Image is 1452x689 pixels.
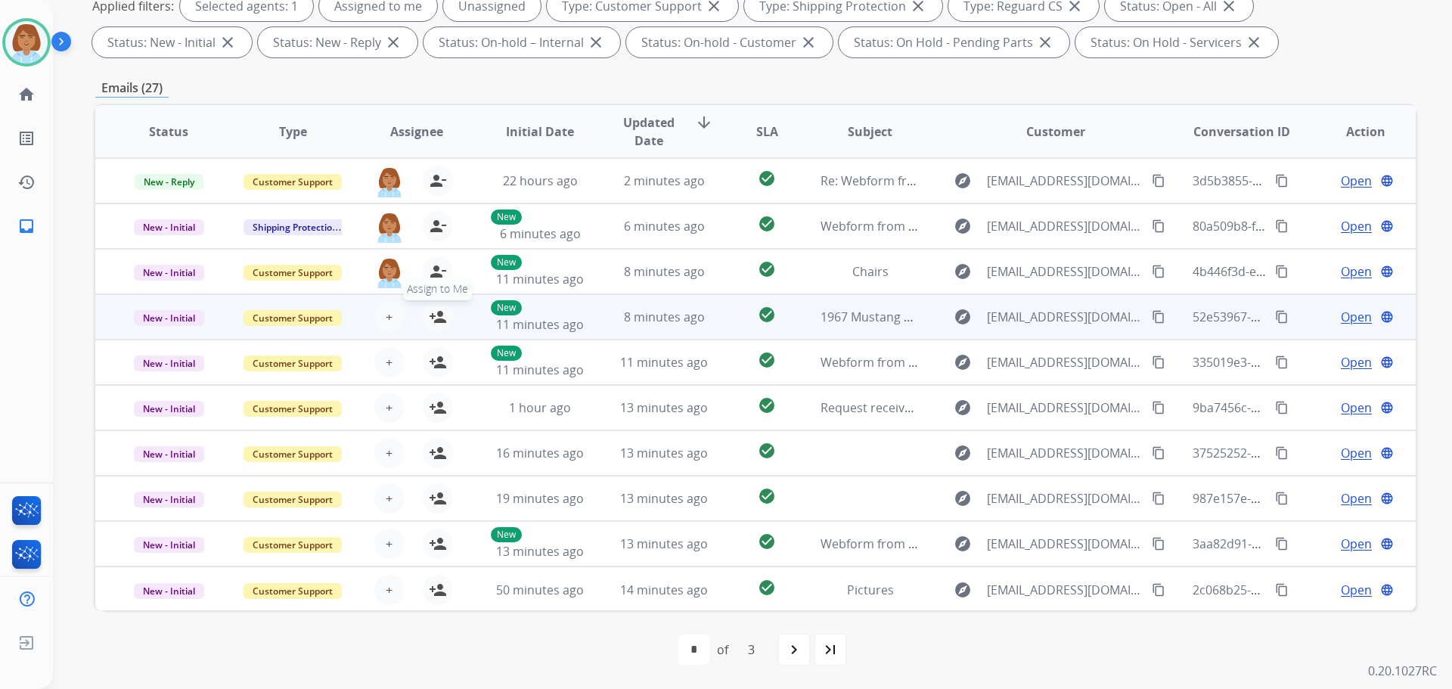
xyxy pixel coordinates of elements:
mat-icon: content_copy [1275,355,1289,369]
mat-icon: content_copy [1275,174,1289,188]
div: Status: On Hold - Pending Parts [839,27,1069,57]
mat-icon: person_add [429,535,447,553]
span: 11 minutes ago [496,316,584,333]
span: 13 minutes ago [620,490,708,507]
button: + [374,302,405,332]
mat-icon: check_circle [758,351,776,369]
span: New - Initial [134,355,204,371]
mat-icon: content_copy [1152,355,1165,369]
span: 1 hour ago [509,399,571,416]
span: Request received] Resolve the issue and log your decision. ͏‌ ͏‌ ͏‌ ͏‌ ͏‌ ͏‌ ͏‌ ͏‌ ͏‌ ͏‌ ͏‌ ͏‌ ͏‌... [821,399,1267,416]
span: [EMAIL_ADDRESS][DOMAIN_NAME] [987,581,1143,599]
mat-icon: close [1245,33,1263,51]
mat-icon: content_copy [1152,265,1165,278]
span: 8 minutes ago [624,309,705,325]
span: New - Reply [135,174,203,190]
span: 22 hours ago [503,172,578,189]
mat-icon: content_copy [1152,401,1165,414]
mat-icon: person_add [429,581,447,599]
mat-icon: list_alt [17,129,36,147]
mat-icon: language [1380,310,1394,324]
span: 11 minutes ago [496,271,584,287]
mat-icon: person_add [429,353,447,371]
span: + [386,444,392,462]
span: 14 minutes ago [620,582,708,598]
mat-icon: person_remove [429,217,447,235]
span: 11 minutes ago [496,362,584,378]
mat-icon: content_copy [1275,310,1289,324]
span: Webform from [EMAIL_ADDRESS][DOMAIN_NAME] on [DATE] [821,218,1163,234]
img: agent-avatar [374,211,405,243]
p: New [491,255,522,270]
mat-icon: language [1380,401,1394,414]
span: [EMAIL_ADDRESS][DOMAIN_NAME] [987,217,1143,235]
span: [EMAIL_ADDRESS][DOMAIN_NAME] [987,353,1143,371]
span: 11 minutes ago [620,354,708,371]
div: Status: New - Initial [92,27,252,57]
mat-icon: content_copy [1152,219,1165,233]
span: Webform from [EMAIL_ADDRESS][DOMAIN_NAME] on [DATE] [821,354,1163,371]
mat-icon: check_circle [758,579,776,597]
span: + [386,489,392,507]
span: 13 minutes ago [620,535,708,552]
div: Status: On-hold - Customer [626,27,833,57]
span: Subject [848,123,892,141]
span: Assignee [390,123,443,141]
span: + [386,353,392,371]
span: Re: Webform from [EMAIL_ADDRESS][DOMAIN_NAME] on [DATE] [821,172,1184,189]
span: Open [1341,353,1372,371]
div: Status: New - Reply [258,27,417,57]
span: Customer Support [244,537,342,553]
img: agent-avatar [374,256,405,288]
mat-icon: content_copy [1275,583,1289,597]
span: Shipping Protection [244,219,347,235]
mat-icon: language [1380,583,1394,597]
p: 0.20.1027RC [1368,662,1437,680]
span: [EMAIL_ADDRESS][DOMAIN_NAME] [987,172,1143,190]
mat-icon: explore [954,353,972,371]
span: Type [279,123,307,141]
span: Open [1341,308,1372,326]
mat-icon: close [587,33,605,51]
img: avatar [5,21,48,64]
mat-icon: check_circle [758,169,776,188]
span: Webform from [EMAIL_ADDRESS][DOMAIN_NAME] on [DATE] [821,535,1163,552]
span: 2c068b25-ba40-40a8-a3a3-460a827df162 [1193,582,1424,598]
mat-icon: check_circle [758,442,776,460]
span: Customer Support [244,355,342,371]
button: + [374,575,405,605]
mat-icon: content_copy [1275,492,1289,505]
mat-icon: close [219,33,237,51]
button: + [374,438,405,468]
mat-icon: check_circle [758,396,776,414]
span: [EMAIL_ADDRESS][DOMAIN_NAME] [987,308,1143,326]
span: New - Initial [134,310,204,326]
mat-icon: check_circle [758,306,776,324]
span: Initial Date [506,123,574,141]
span: 335019e3-4cde-46df-bb75-b4ae8c73f031 [1193,354,1422,371]
span: 987e157e-5d05-4d9c-84f6-930498da202b [1193,490,1425,507]
p: New [491,527,522,542]
mat-icon: history [17,173,36,191]
mat-icon: content_copy [1152,492,1165,505]
mat-icon: content_copy [1275,401,1289,414]
div: of [717,641,728,659]
mat-icon: check_circle [758,532,776,551]
span: 37525252-590e-4d93-877f-a9b9c2c41de4 [1193,445,1423,461]
span: Open [1341,399,1372,417]
p: Emails (27) [95,79,169,98]
span: Customer Support [244,401,342,417]
span: 2 minutes ago [624,172,705,189]
mat-icon: home [17,85,36,104]
span: Open [1341,581,1372,599]
mat-icon: language [1380,174,1394,188]
span: 52e53967-9f2e-4e72-9683-4806c57350b7 [1193,309,1423,325]
mat-icon: explore [954,535,972,553]
span: + [386,399,392,417]
span: Open [1341,444,1372,462]
span: Customer Support [244,174,342,190]
mat-icon: person_remove [429,172,447,190]
span: Open [1341,172,1372,190]
mat-icon: person_add [429,444,447,462]
mat-icon: content_copy [1152,583,1165,597]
